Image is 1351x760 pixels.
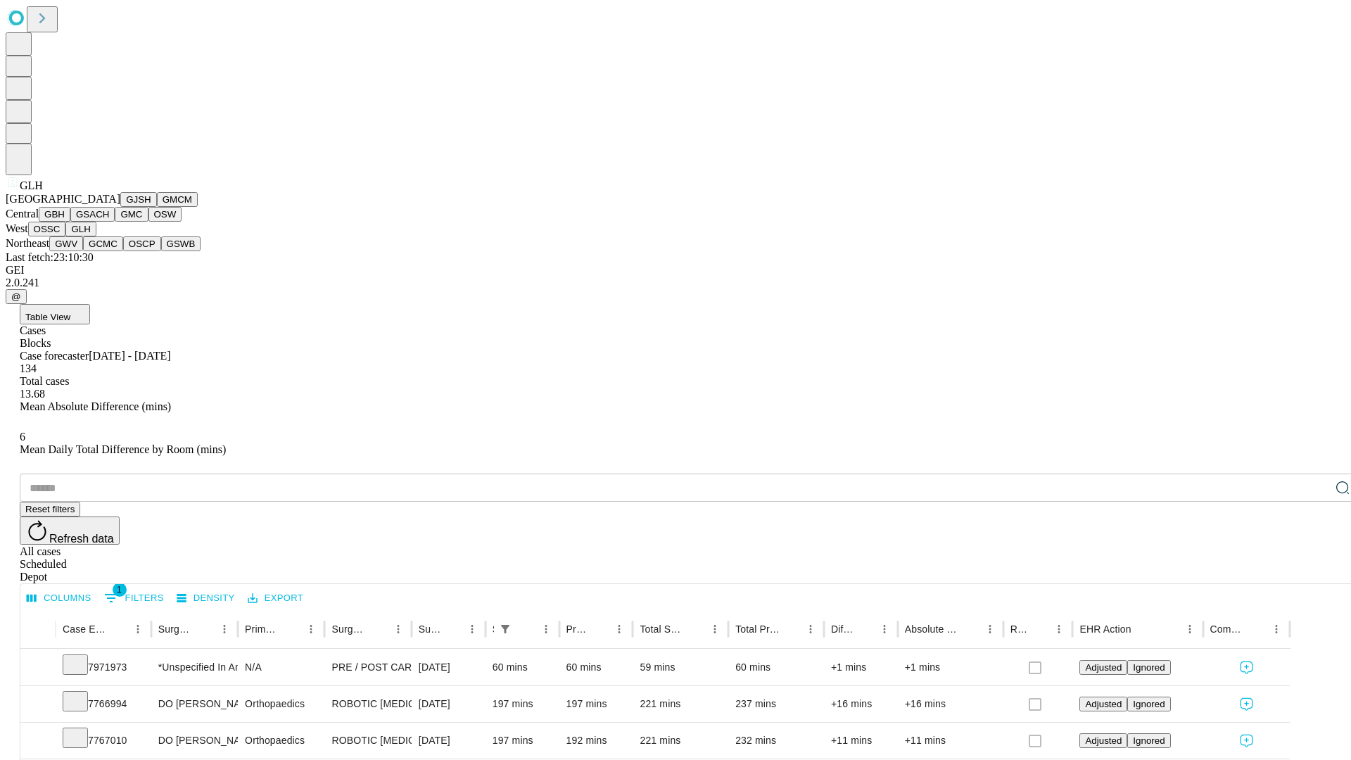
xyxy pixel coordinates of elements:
[640,650,721,685] div: 59 mins
[831,686,891,722] div: +16 mins
[1210,623,1245,635] div: Comments
[195,619,215,639] button: Sort
[1127,697,1170,711] button: Ignored
[419,723,478,759] div: [DATE]
[245,686,317,722] div: Orthopaedics
[49,533,114,545] span: Refresh data
[301,619,321,639] button: Menu
[331,623,367,635] div: Surgery Name
[158,650,231,685] div: *Unspecified In And Out Surgery Glh
[28,222,66,236] button: OSSC
[1085,662,1122,673] span: Adjusted
[781,619,801,639] button: Sort
[20,443,226,455] span: Mean Daily Total Difference by Room (mins)
[1010,623,1029,635] div: Resolved in EHR
[369,619,388,639] button: Sort
[20,350,89,362] span: Case forecaster
[495,619,515,639] button: Show filters
[120,192,157,207] button: GJSH
[331,686,404,722] div: ROBOTIC [MEDICAL_DATA] TOTAL HIP
[27,656,49,680] button: Expand
[63,686,144,722] div: 7766994
[6,264,1345,277] div: GEI
[244,588,307,609] button: Export
[115,207,148,222] button: GMC
[1085,735,1122,746] span: Adjusted
[1029,619,1049,639] button: Sort
[20,517,120,545] button: Refresh data
[20,179,43,191] span: GLH
[960,619,980,639] button: Sort
[536,619,556,639] button: Menu
[70,207,115,222] button: GSACH
[173,588,239,609] button: Density
[905,623,959,635] div: Absolute Difference
[281,619,301,639] button: Sort
[6,208,39,220] span: Central
[735,686,817,722] div: 237 mins
[640,623,684,635] div: Total Scheduled Duration
[20,375,69,387] span: Total cases
[1247,619,1267,639] button: Sort
[640,723,721,759] div: 221 mins
[1180,619,1200,639] button: Menu
[6,222,28,234] span: West
[493,623,494,635] div: Scheduled In Room Duration
[685,619,705,639] button: Sort
[419,650,478,685] div: [DATE]
[23,588,95,609] button: Select columns
[905,723,996,759] div: +11 mins
[566,623,589,635] div: Predicted In Room Duration
[158,686,231,722] div: DO [PERSON_NAME] [PERSON_NAME]
[25,504,75,514] span: Reset filters
[1079,697,1127,711] button: Adjusted
[6,237,49,249] span: Northeast
[831,723,891,759] div: +11 mins
[831,623,854,635] div: Difference
[6,251,94,263] span: Last fetch: 23:10:30
[89,350,170,362] span: [DATE] - [DATE]
[158,623,194,635] div: Surgeon Name
[1079,623,1131,635] div: EHR Action
[419,623,441,635] div: Surgery Date
[108,619,128,639] button: Sort
[65,222,96,236] button: GLH
[20,502,80,517] button: Reset filters
[1079,733,1127,748] button: Adjusted
[735,650,817,685] div: 60 mins
[25,312,70,322] span: Table View
[590,619,609,639] button: Sort
[1133,735,1165,746] span: Ignored
[566,650,626,685] div: 60 mins
[735,723,817,759] div: 232 mins
[83,236,123,251] button: GCMC
[128,619,148,639] button: Menu
[20,400,171,412] span: Mean Absolute Difference (mins)
[905,650,996,685] div: +1 mins
[63,650,144,685] div: 7971973
[63,723,144,759] div: 7767010
[20,304,90,324] button: Table View
[566,723,626,759] div: 192 mins
[1133,662,1165,673] span: Ignored
[493,650,552,685] div: 60 mins
[11,291,21,302] span: @
[20,388,45,400] span: 13.68
[113,583,127,597] span: 1
[101,587,167,609] button: Show filters
[462,619,482,639] button: Menu
[27,729,49,754] button: Expand
[493,723,552,759] div: 197 mins
[705,619,725,639] button: Menu
[161,236,201,251] button: GSWB
[123,236,161,251] button: OSCP
[6,277,1345,289] div: 2.0.241
[831,650,891,685] div: +1 mins
[1085,699,1122,709] span: Adjusted
[875,619,894,639] button: Menu
[905,686,996,722] div: +16 mins
[801,619,820,639] button: Menu
[245,623,280,635] div: Primary Service
[640,686,721,722] div: 221 mins
[1127,660,1170,675] button: Ignored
